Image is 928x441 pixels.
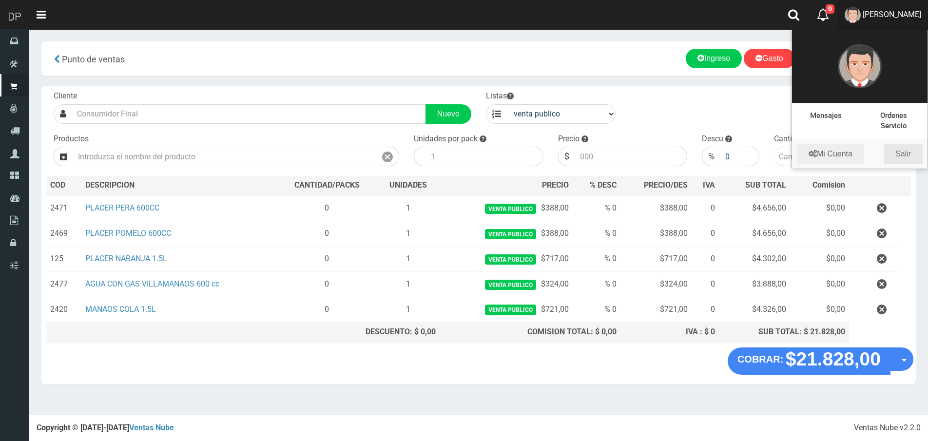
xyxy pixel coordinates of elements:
img: User Image [845,7,861,23]
div: $ [558,147,575,166]
strong: Copyright © [DATE]-[DATE] [37,423,174,432]
span: [PERSON_NAME] [863,10,921,19]
td: $388,00 [620,221,692,247]
div: DESCUENTO: $ 0,00 [280,326,436,338]
td: 0 [276,297,377,323]
label: Unidades por pack [414,134,478,145]
td: % 0 [573,195,620,221]
label: Precio [558,134,580,145]
td: $324,00 [440,272,573,297]
a: Ingreso [686,49,742,68]
td: $0,00 [790,221,849,247]
td: % 0 [573,297,620,323]
strong: $21.828,00 [786,348,881,369]
input: Introduzca el nombre del producto [73,147,376,166]
td: 1 [377,272,440,297]
span: 0 [826,4,834,14]
td: 0 [692,221,719,247]
td: 1 [377,247,440,272]
a: Mensajes [810,111,842,120]
div: Ventas Nube v2.2.0 [854,422,921,434]
span: PRECIO/DES [644,180,688,190]
td: $721,00 [440,297,573,323]
a: PLACER POMELO 600CC [85,229,171,238]
label: Listas [486,91,514,102]
td: $717,00 [440,247,573,272]
th: UNIDADES [377,176,440,195]
label: Productos [54,134,89,145]
span: venta publico [485,280,536,290]
a: PLACER PERA 600CC [85,203,159,212]
td: $324,00 [620,272,692,297]
td: 1 [377,221,440,247]
input: 000 [720,147,759,166]
input: Cantidad [774,147,850,166]
label: Descu [702,134,723,145]
td: $3.888,00 [719,272,790,297]
td: $4.656,00 [719,195,790,221]
span: CRIPCION [99,180,135,190]
button: COBRAR: $21.828,00 [728,347,890,375]
td: $388,00 [440,221,573,247]
a: AGUA CON GAS VILLAMANAOS 600 cc [85,279,219,288]
th: DES [81,176,277,195]
label: Cliente [54,91,77,102]
td: 0 [276,195,377,221]
td: 1 [377,297,440,323]
a: Ordenes Servicio [880,111,907,130]
td: 2477 [46,272,81,297]
td: $0,00 [790,272,849,297]
span: % DESC [590,180,617,190]
span: venta publico [485,229,536,239]
td: % 0 [573,272,620,297]
td: 0 [692,247,719,272]
td: $0,00 [790,195,849,221]
a: Mi Cuenta [797,144,864,164]
span: IVA [703,180,715,190]
td: $0,00 [790,297,849,323]
td: % 0 [573,221,620,247]
td: $388,00 [620,195,692,221]
td: 2469 [46,221,81,247]
td: 0 [692,195,719,221]
a: Gasto [744,49,795,68]
a: MANAOS COLA 1.5L [85,305,156,314]
input: Consumidor Final [72,104,426,124]
a: Nuevo [425,104,471,124]
span: venta publico [485,204,536,214]
strong: COBRAR: [737,354,783,364]
td: 0 [276,221,377,247]
span: PRECIO [542,180,569,191]
span: SUB TOTAL [745,180,786,191]
span: venta publico [485,305,536,315]
td: 0 [692,272,719,297]
div: % [702,147,720,166]
div: COMISION TOTAL: $ 0,00 [444,326,617,338]
span: venta publico [485,254,536,265]
span: Comision [812,180,845,191]
th: COD [46,176,81,195]
th: CANTIDAD/PACKS [276,176,377,195]
td: $717,00 [620,247,692,272]
td: $0,00 [790,247,849,272]
img: User Image [838,44,882,88]
td: 2420 [46,297,81,323]
td: 0 [692,297,719,323]
td: $4.656,00 [719,221,790,247]
div: SUB TOTAL: $ 21.828,00 [723,326,845,338]
td: 125 [46,247,81,272]
label: Cantidad/Packs [774,134,830,145]
a: Salir [884,144,923,164]
a: PLACER NARANJA 1.5L [85,254,167,263]
div: IVA : $ 0 [624,326,715,338]
input: 000 [575,147,688,166]
span: Punto de ventas [62,54,125,64]
td: $721,00 [620,297,692,323]
td: $4.302,00 [719,247,790,272]
a: Ventas Nube [129,423,174,432]
td: $388,00 [440,195,573,221]
td: 2471 [46,195,81,221]
td: 1 [377,195,440,221]
td: 0 [276,247,377,272]
td: $4.326,00 [719,297,790,323]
